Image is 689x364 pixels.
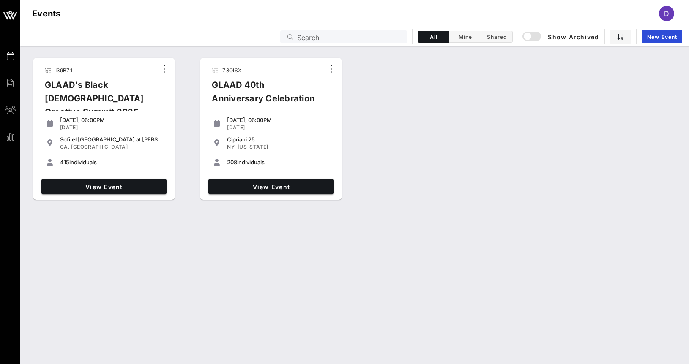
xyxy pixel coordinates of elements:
[227,144,236,150] span: NY,
[227,159,330,166] div: individuals
[208,179,334,194] a: View Event
[523,29,599,44] button: Show Archived
[205,78,324,112] div: GLAAD 40th Anniversary Celebration
[38,78,157,125] div: GLAAD's Black [DEMOGRAPHIC_DATA] Creative Summit 2025
[60,159,163,166] div: individuals
[454,34,476,40] span: Mine
[222,67,241,73] span: Z8OISX
[71,144,128,150] span: [GEOGRAPHIC_DATA]
[486,34,507,40] span: Shared
[60,117,163,123] div: [DATE], 06:00PM
[227,117,330,123] div: [DATE], 06:00PM
[238,144,268,150] span: [US_STATE]
[659,6,674,21] div: D
[60,124,163,131] div: [DATE]
[60,144,70,150] span: CA,
[45,183,163,190] span: View Event
[41,179,167,194] a: View Event
[642,30,682,43] a: New Event
[423,34,444,40] span: All
[60,136,163,143] div: Sofitel [GEOGRAPHIC_DATA] at [PERSON_NAME][GEOGRAPHIC_DATA]
[227,159,237,166] span: 208
[418,31,449,43] button: All
[55,67,72,73] span: I39BZ1
[664,9,669,18] span: D
[449,31,481,43] button: Mine
[60,159,69,166] span: 415
[227,136,330,143] div: Cipriani 25
[32,7,61,20] h1: Events
[481,31,513,43] button: Shared
[212,183,330,190] span: View Event
[524,32,599,42] span: Show Archived
[647,34,677,40] span: New Event
[227,124,330,131] div: [DATE]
